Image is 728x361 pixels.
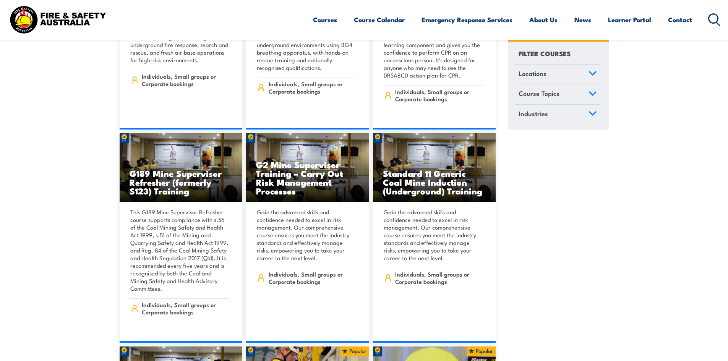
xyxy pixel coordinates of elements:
h3: G2 Mine Supervisor Training – Carry Out Risk Management Processes [256,160,359,195]
span: Individuals, Small groups or Corporate bookings [395,270,483,285]
a: Course Topics [515,85,600,105]
a: Locations [515,65,600,84]
a: G2 Mine Supervisor Training – Carry Out Risk Management Processes [246,133,369,202]
h3: Standard 11 Generic Coal Mine Induction (Underground) Training [383,169,486,195]
a: Standard 11 Generic Coal Mine Induction (Underground) Training [373,133,496,202]
a: About Us [529,10,558,30]
span: Course Topics [519,89,559,99]
h4: FILTER COURSES [519,48,571,58]
span: Individuals, Small groups or Corporate bookings [142,301,229,316]
h3: G189 Mine Supervisor Refresher (formerly S123) Training [130,169,233,195]
a: Learner Portal [608,10,651,30]
p: Learn to operate safely in hazardous underground environments using BG4 breathing apparatus, with... [257,33,356,71]
p: Nationally recognised training in underground fire response, search and rescue, and fresh air bas... [130,33,230,64]
span: Industries [519,108,548,119]
a: Emergency Response Services [422,10,512,30]
span: Individuals, Small groups or Corporate bookings [142,73,229,87]
p: This course includes a pre-course learning component and gives you the confidence to perform CPR ... [384,33,483,79]
a: Contact [668,10,692,30]
p: Gain the advanced skills and confidence needed to excel in risk management. Our comprehensive cou... [384,208,483,262]
a: Courses [313,10,337,30]
p: Gain the advanced skills and confidence needed to excel in risk management. Our comprehensive cou... [257,208,356,262]
p: This G189 Mine Supervisor Refresher course supports compliance with s.56 of the Coal Mining Safet... [130,208,230,292]
a: News [574,10,591,30]
span: Individuals, Small groups or Corporate bookings [269,270,356,285]
span: Locations [519,68,546,79]
a: G189 Mine Supervisor Refresher (formerly S123) Training [120,133,243,202]
span: Individuals, Small groups or Corporate bookings [269,80,356,95]
a: Course Calendar [354,10,405,30]
img: Standard 11 Generic Coal Mine Induction (Surface) TRAINING (1) [120,133,243,202]
img: Standard 11 Generic Coal Mine Induction (Surface) TRAINING (1) [373,133,496,202]
span: Individuals, Small groups or Corporate bookings [395,88,483,102]
img: Standard 11 Generic Coal Mine Induction (Surface) TRAINING (1) [246,133,369,202]
a: Industries [515,105,600,125]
